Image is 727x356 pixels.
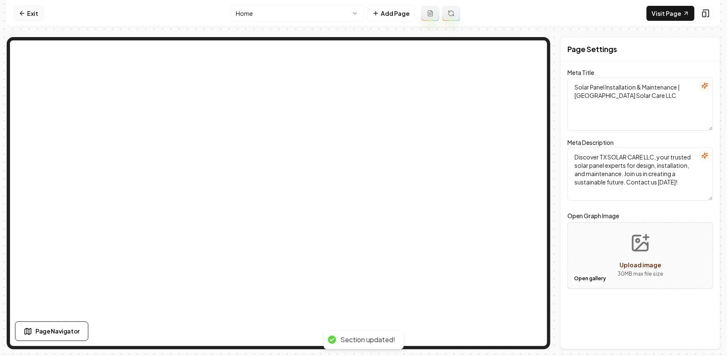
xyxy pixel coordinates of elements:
button: Open gallery [571,272,609,285]
label: Open Graph Image [567,211,713,221]
button: Page Navigator [15,321,88,341]
p: 30 MB max file size [617,270,663,278]
label: Meta Title [567,69,594,76]
label: Meta Description [567,139,614,146]
h2: Page Settings [567,43,617,55]
a: Exit [13,6,44,21]
span: Page Navigator [35,327,80,336]
span: Upload image [620,261,661,269]
button: Add Page [367,6,415,21]
div: Section updated! [340,336,395,344]
a: Visit Page [647,6,695,21]
button: Upload image [611,227,670,285]
button: Regenerate page [442,6,460,21]
button: Add admin page prompt [422,6,439,21]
